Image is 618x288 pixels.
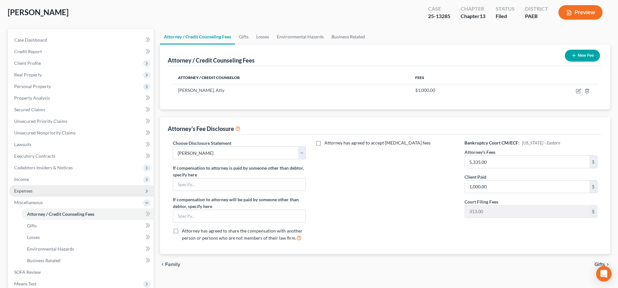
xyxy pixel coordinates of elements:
[160,29,235,45] a: Attorney / Credit Counseling Fees
[22,208,154,220] a: Attorney / Credit Counseling Fees
[14,176,29,182] span: Income
[9,104,154,115] a: Secured Claims
[9,92,154,104] a: Property Analysis
[415,87,435,93] span: $1,000.00
[461,13,485,20] div: Chapter
[9,139,154,150] a: Lawsuits
[9,150,154,162] a: Executory Contracts
[173,178,305,191] input: Specify...
[415,75,424,80] span: Fees
[9,34,154,46] a: Case Dashboard
[480,13,485,19] span: 13
[27,211,94,217] span: Attorney / Credit Counseling Fees
[22,232,154,243] a: Losses
[14,130,76,135] span: Unsecured Nonpriority Claims
[9,266,154,278] a: SOFA Review
[9,127,154,139] a: Unsecured Nonpriority Claims
[173,140,231,146] label: Choose Disclosure Statement
[465,205,589,218] input: 0.00
[252,29,273,45] a: Losses
[173,196,306,210] label: If compensation to attorney will be paid by someone other than debtor, specify here
[522,140,560,145] span: [US_STATE] - Eastern
[27,223,37,228] span: Gifts
[14,153,55,159] span: Executory Contracts
[168,56,255,64] div: Attorney / Credit Counseling Fees
[496,13,515,20] div: Filed
[565,50,600,62] button: New Fee
[324,140,431,145] span: Attorney has agreed to accept [MEDICAL_DATA] fees
[14,188,33,194] span: Expenses
[160,262,165,267] i: chevron_left
[14,37,47,43] span: Case Dashboard
[273,29,328,45] a: Environmental Hazards
[496,5,515,13] div: Status
[22,243,154,255] a: Environmental Hazards
[525,5,548,13] div: District
[182,228,303,241] span: Attorney has agreed to share the compensation with another person or persons who are not members ...
[27,246,74,252] span: Environmental Hazards
[178,75,240,80] span: Attorney / Credit Counselor
[14,107,45,112] span: Secured Claims
[589,205,597,218] div: $
[589,181,597,193] div: $
[428,13,450,20] div: 25-13285
[525,13,548,20] div: PAEB
[14,84,51,89] span: Personal Property
[14,281,36,286] span: Means Test
[14,95,50,101] span: Property Analysis
[605,262,610,267] i: chevron_right
[22,220,154,232] a: Gifts
[168,125,240,133] div: Attorney's Fee Disclosure
[464,174,486,180] label: Client Paid
[8,7,69,17] span: [PERSON_NAME]
[27,234,40,240] span: Losses
[14,269,41,275] span: SOFA Review
[464,149,495,155] label: Attorney's Fees
[27,258,61,263] span: Business Related
[14,60,41,66] span: Client Profile
[9,46,154,57] a: Credit Report
[461,5,485,13] div: Chapter
[596,266,612,282] div: Open Intercom Messenger
[14,142,32,147] span: Lawsuits
[178,87,224,93] span: [PERSON_NAME], Atty
[14,118,67,124] span: Unsecured Priority Claims
[14,165,73,170] span: Codebtors Insiders & Notices
[14,49,42,54] span: Credit Report
[14,72,42,77] span: Real Property
[465,156,589,168] input: 0.00
[464,198,498,205] label: Court Filing Fees
[328,29,369,45] a: Business Related
[160,262,180,267] button: chevron_left Family
[595,262,610,267] button: Gifts chevron_right
[464,140,597,146] h6: Bankruptcy Court CM/ECF:
[595,262,605,267] span: Gifts
[589,156,597,168] div: $
[173,210,305,222] input: Specify...
[165,262,180,267] span: Family
[235,29,252,45] a: Gifts
[9,115,154,127] a: Unsecured Priority Claims
[428,5,450,13] div: Case
[465,181,589,193] input: 0.00
[173,164,306,178] label: If compensation to attorney is paid by someone other than debtor, specify here
[14,200,43,205] span: Miscellaneous
[558,5,603,20] button: Preview
[22,255,154,266] a: Business Related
